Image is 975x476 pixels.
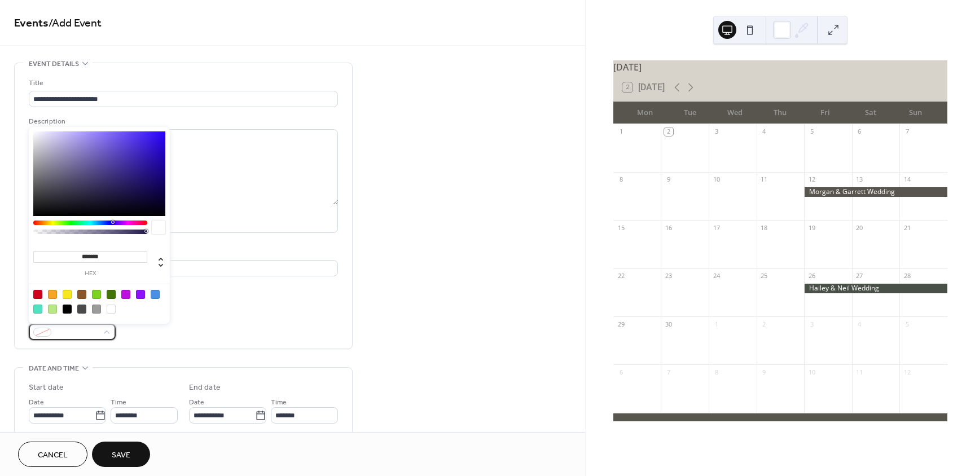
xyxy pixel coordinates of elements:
div: Wed [713,102,758,124]
div: #4A4A4A [77,305,86,314]
div: #BD10E0 [121,290,130,299]
div: 26 [807,272,816,280]
div: #F8E71C [63,290,72,299]
div: 10 [712,175,721,184]
div: 7 [664,368,673,376]
div: 5 [903,320,911,328]
div: 10 [807,368,816,376]
span: Cancel [38,449,68,461]
div: 18 [760,223,768,232]
div: 5 [807,127,816,136]
div: 11 [760,175,768,184]
div: Mon [622,102,667,124]
div: 4 [760,127,768,136]
div: 20 [855,223,864,232]
button: Cancel [18,442,87,467]
div: #4A90E2 [151,290,160,299]
div: Title [29,77,336,89]
div: 29 [617,320,625,328]
div: Morgan & Garrett Wedding [804,187,947,197]
div: 24 [712,272,721,280]
span: Event details [29,58,79,70]
div: 3 [807,320,816,328]
div: Description [29,116,336,127]
div: 6 [617,368,625,376]
button: Save [92,442,150,467]
div: End date [189,382,221,394]
div: 9 [760,368,768,376]
div: 9 [664,175,673,184]
div: 4 [855,320,864,328]
div: Sun [893,102,938,124]
div: 25 [760,272,768,280]
div: 1 [712,320,721,328]
span: Time [111,396,126,408]
div: #F5A623 [48,290,57,299]
label: hex [33,271,147,277]
div: 28 [903,272,911,280]
div: 6 [855,127,864,136]
div: #9013FE [136,290,145,299]
div: 23 [664,272,673,280]
div: 7 [903,127,911,136]
a: Events [14,12,49,34]
span: Time [271,396,287,408]
div: 30 [664,320,673,328]
div: #000000 [63,305,72,314]
div: 14 [903,175,911,184]
div: Location [29,246,336,258]
div: 2 [664,127,673,136]
div: #50E3C2 [33,305,42,314]
div: 8 [712,368,721,376]
div: 8 [617,175,625,184]
div: 11 [855,368,864,376]
span: Date [29,396,44,408]
div: Hailey & Neil Wedding [804,284,947,293]
div: 13 [855,175,864,184]
div: #9B9B9B [92,305,101,314]
div: 27 [855,272,864,280]
div: 17 [712,223,721,232]
div: 15 [617,223,625,232]
div: Fri [803,102,848,124]
span: Date and time [29,363,79,374]
div: Start date [29,382,64,394]
div: 3 [712,127,721,136]
div: Sat [848,102,893,124]
div: [DATE] [613,60,947,74]
div: 22 [617,272,625,280]
span: Save [112,449,130,461]
div: 19 [807,223,816,232]
div: #D0021B [33,290,42,299]
div: Thu [758,102,803,124]
div: #7ED321 [92,290,101,299]
div: 1 [617,127,625,136]
span: / Add Event [49,12,102,34]
span: Date [189,396,204,408]
div: #B8E986 [48,305,57,314]
div: 2 [760,320,768,328]
div: Tue [667,102,713,124]
div: 12 [903,368,911,376]
div: 16 [664,223,673,232]
div: #FFFFFF [107,305,116,314]
div: 21 [903,223,911,232]
div: 12 [807,175,816,184]
div: #417505 [107,290,116,299]
div: #8B572A [77,290,86,299]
